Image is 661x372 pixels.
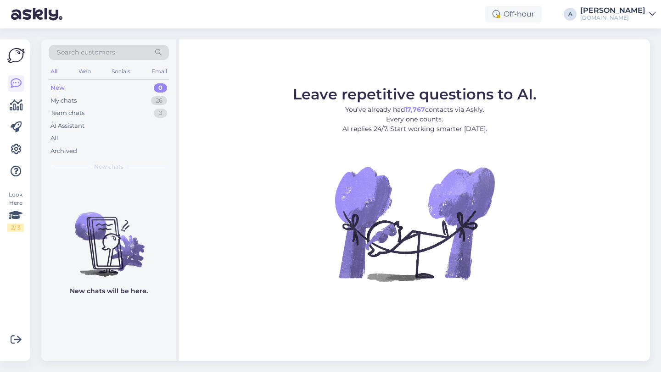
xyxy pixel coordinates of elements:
[50,109,84,118] div: Team chats
[485,6,542,22] div: Off-hour
[405,105,425,114] b: 17,767
[110,66,132,77] div: Socials
[41,196,176,278] img: No chats
[70,286,148,296] p: New chats will be here.
[77,66,93,77] div: Web
[293,105,537,134] p: You’ve already had contacts via Askly. Every one counts. AI replies 24/7. Start working smarter [...
[50,121,84,131] div: AI Assistant
[7,191,24,232] div: Look Here
[49,66,59,77] div: All
[564,8,577,21] div: A
[50,134,58,143] div: All
[580,7,655,22] a: [PERSON_NAME][DOMAIN_NAME]
[580,7,645,14] div: [PERSON_NAME]
[50,96,77,105] div: My chats
[150,66,169,77] div: Email
[332,141,497,306] img: No Chat active
[154,109,167,118] div: 0
[293,85,537,103] span: Leave repetitive questions to AI.
[7,47,25,64] img: Askly Logo
[50,83,65,93] div: New
[154,83,167,93] div: 0
[94,163,123,171] span: New chats
[580,14,645,22] div: [DOMAIN_NAME]
[50,147,77,156] div: Archived
[7,224,24,232] div: 2 / 3
[151,96,167,105] div: 26
[57,48,115,57] span: Search customers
